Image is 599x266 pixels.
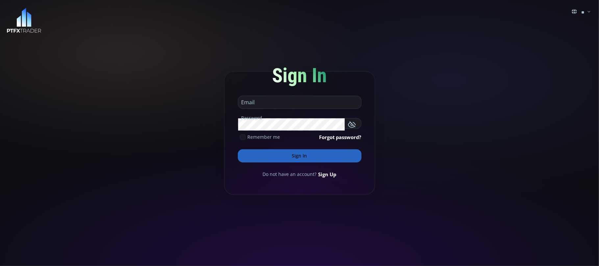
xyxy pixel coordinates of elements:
[319,133,362,141] a: Forgot password?
[248,133,280,140] span: Remember me
[238,171,362,178] div: Do not have an account?
[7,8,41,33] img: LOGO
[272,64,327,87] span: Sign In
[318,171,337,178] a: Sign Up
[238,149,362,162] button: Sign In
